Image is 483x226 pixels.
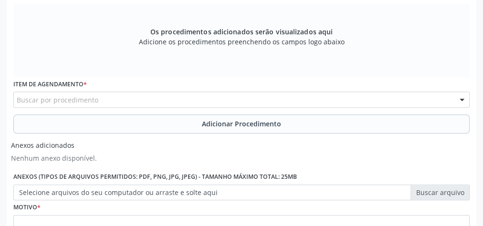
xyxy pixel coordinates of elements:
span: Adicionar Procedimento [202,119,281,129]
label: Anexos (Tipos de arquivos permitidos: PDF, PNG, JPG, JPEG) - Tamanho máximo total: 25MB [13,170,297,185]
span: Os procedimentos adicionados serão visualizados aqui [150,27,333,37]
button: Adicionar Procedimento [13,114,470,134]
h6: Anexos adicionados [11,142,97,150]
span: Adicione os procedimentos preenchendo os campos logo abaixo [139,37,345,47]
p: Nenhum anexo disponível. [11,153,97,163]
label: Item de agendamento [13,77,87,92]
label: Motivo [13,200,41,215]
span: Buscar por procedimento [17,95,98,105]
